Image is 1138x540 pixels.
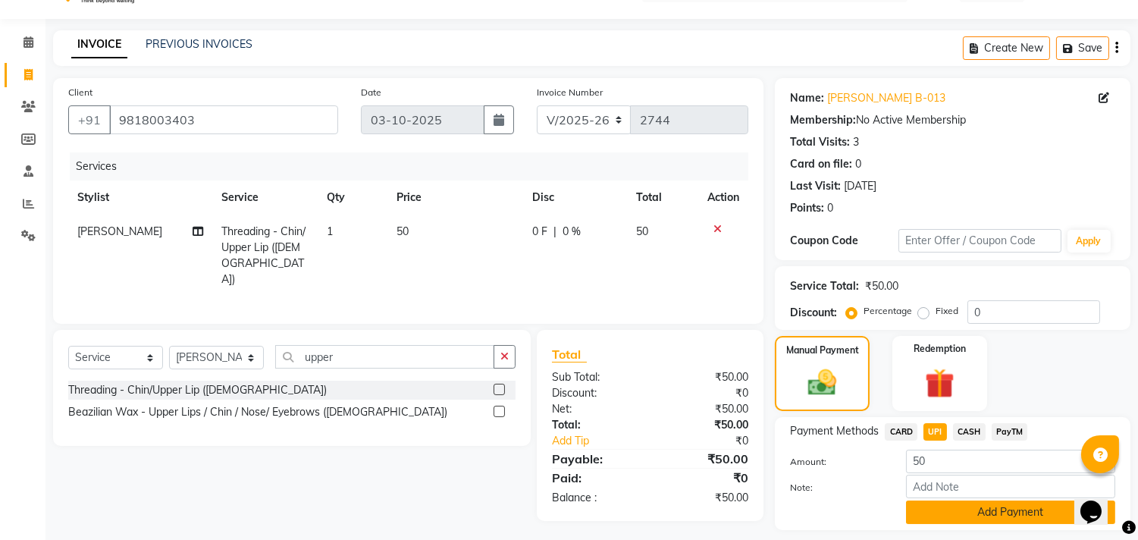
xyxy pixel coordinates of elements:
[327,224,333,238] span: 1
[790,112,856,128] div: Membership:
[537,86,603,99] label: Invoice Number
[541,490,651,506] div: Balance :
[1067,230,1111,253] button: Apply
[651,469,760,487] div: ₹0
[651,450,760,468] div: ₹50.00
[790,178,841,194] div: Last Visit:
[779,481,895,494] label: Note:
[779,455,895,469] label: Amount:
[361,86,381,99] label: Date
[864,304,912,318] label: Percentage
[790,423,879,439] span: Payment Methods
[541,469,651,487] div: Paid:
[906,475,1115,498] input: Add Note
[651,385,760,401] div: ₹0
[953,423,986,441] span: CASH
[541,417,651,433] div: Total:
[827,90,945,106] a: [PERSON_NAME] B-013
[397,224,409,238] span: 50
[790,305,837,321] div: Discount:
[914,342,966,356] label: Redemption
[109,105,338,134] input: Search by Name/Mobile/Email/Code
[906,450,1115,473] input: Amount
[213,181,318,215] th: Service
[885,423,917,441] span: CARD
[790,134,850,150] div: Total Visits:
[68,86,92,99] label: Client
[541,369,651,385] div: Sub Total:
[68,382,327,398] div: Threading - Chin/Upper Lip ([DEMOGRAPHIC_DATA])
[77,224,162,238] span: [PERSON_NAME]
[651,417,760,433] div: ₹50.00
[541,450,651,468] div: Payable:
[898,229,1061,253] input: Enter Offer / Coupon Code
[790,90,824,106] div: Name:
[552,347,587,363] span: Total
[790,156,852,172] div: Card on file:
[563,224,581,240] span: 0 %
[790,112,1115,128] div: No Active Membership
[786,344,859,357] label: Manual Payment
[275,345,494,369] input: Search or Scan
[992,423,1028,441] span: PayTM
[790,233,898,249] div: Coupon Code
[532,224,547,240] span: 0 F
[827,200,833,216] div: 0
[865,278,898,294] div: ₹50.00
[318,181,387,215] th: Qty
[651,490,760,506] div: ₹50.00
[906,501,1115,524] button: Add Payment
[541,433,669,449] a: Add Tip
[68,105,111,134] button: +91
[1056,36,1109,60] button: Save
[1074,479,1123,525] iframe: chat widget
[916,365,964,402] img: _gift.svg
[628,181,699,215] th: Total
[669,433,760,449] div: ₹0
[68,181,213,215] th: Stylist
[844,178,876,194] div: [DATE]
[799,366,845,399] img: _cash.svg
[651,369,760,385] div: ₹50.00
[68,404,447,420] div: Beazilian Wax - Upper Lips / Chin / Nose/ Eyebrows ([DEMOGRAPHIC_DATA])
[698,181,748,215] th: Action
[70,152,760,181] div: Services
[523,181,627,215] th: Disc
[387,181,523,215] th: Price
[651,401,760,417] div: ₹50.00
[553,224,556,240] span: |
[936,304,958,318] label: Fixed
[71,31,127,58] a: INVOICE
[963,36,1050,60] button: Create New
[146,37,252,51] a: PREVIOUS INVOICES
[637,224,649,238] span: 50
[853,134,859,150] div: 3
[541,401,651,417] div: Net:
[790,278,859,294] div: Service Total:
[855,156,861,172] div: 0
[541,385,651,401] div: Discount:
[923,423,947,441] span: UPI
[222,224,306,286] span: Threading - Chin/Upper Lip ([DEMOGRAPHIC_DATA])
[790,200,824,216] div: Points:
